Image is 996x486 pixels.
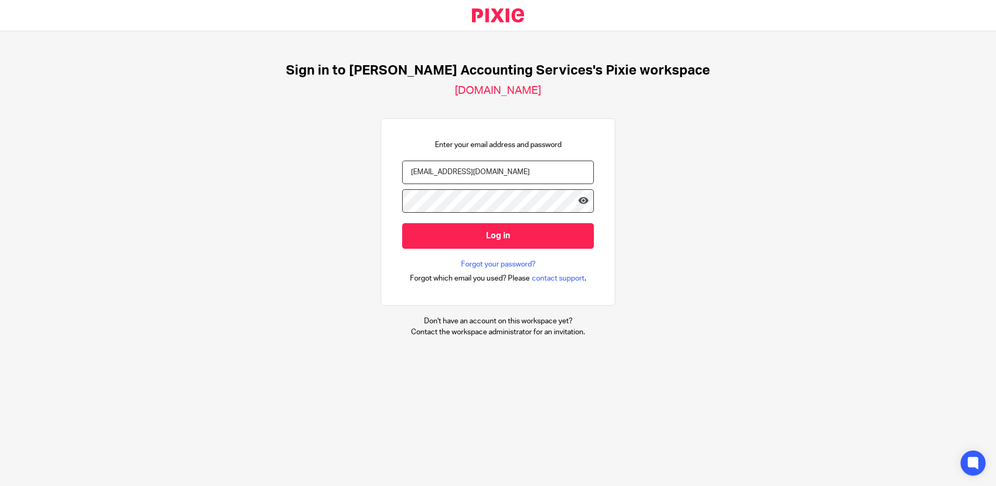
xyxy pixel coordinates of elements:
[402,223,594,249] input: Log in
[402,161,594,184] input: name@example.com
[410,273,530,284] span: Forgot which email you used? Please
[455,84,541,98] h2: [DOMAIN_NAME]
[435,140,562,150] p: Enter your email address and password
[532,273,584,284] span: contact support
[286,63,710,79] h1: Sign in to [PERSON_NAME] Accounting Services's Pixie workspace
[461,259,536,270] a: Forgot your password?
[411,327,585,337] p: Contact the workspace administrator for an invitation.
[411,316,585,326] p: Don't have an account on this workspace yet?
[410,272,587,284] div: .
